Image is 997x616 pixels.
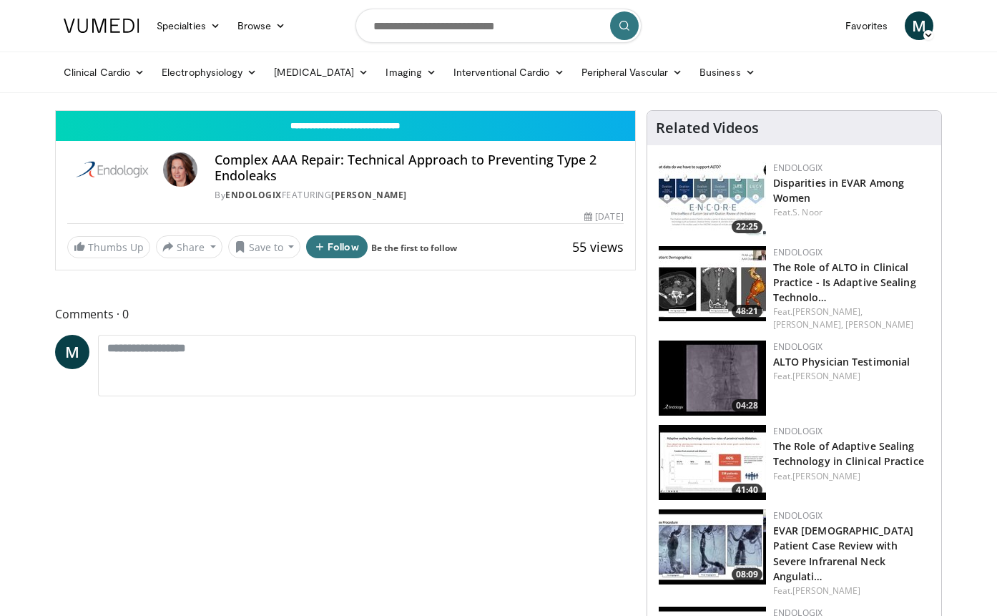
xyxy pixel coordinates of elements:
a: Browse [229,11,295,40]
div: Feat. [773,305,930,331]
div: By FEATURING [215,189,623,202]
a: Endologix [773,341,823,353]
a: [PERSON_NAME] [792,470,860,482]
a: Imaging [377,58,445,87]
a: [PERSON_NAME], [792,305,863,318]
div: Feat. [773,470,930,483]
img: VuMedi Logo [64,19,139,33]
input: Search topics, interventions [355,9,642,43]
a: Endologix [773,162,823,174]
a: [PERSON_NAME] [792,370,860,382]
img: 13d0ebda-a674-44bd-964b-6e4d062923e0.150x105_q85_crop-smart_upscale.jpg [659,341,766,416]
img: Endologix [67,152,157,187]
a: [MEDICAL_DATA] [265,58,377,87]
span: 48:21 [732,305,762,318]
a: 22:25 [659,162,766,237]
a: The Role of Adaptive Sealing Technology in Clinical Practice [773,439,924,468]
img: 6d46e95c-94a7-4151-809a-98b23d167fbd.150x105_q85_crop-smart_upscale.jpg [659,246,766,321]
a: 08:09 [659,509,766,585]
div: Feat. [773,370,930,383]
a: Be the first to follow [371,242,457,254]
a: Peripheral Vascular [573,58,691,87]
span: 41:40 [732,484,762,497]
a: The Role of ALTO in Clinical Practice - Is Adaptive Sealing Technolo… [773,260,916,304]
h4: Related Videos [656,119,759,137]
a: 04:28 [659,341,766,416]
button: Save to [228,235,301,258]
div: Feat. [773,206,930,219]
span: 55 views [572,238,624,255]
a: Clinical Cardio [55,58,153,87]
a: 41:40 [659,425,766,500]
img: 67c1e0d2-072b-4cbe-8600-616308564143.150x105_q85_crop-smart_upscale.jpg [659,509,766,585]
a: EVAR [DEMOGRAPHIC_DATA] Patient Case Review with Severe Infrarenal Neck Angulati… [773,524,913,582]
a: Disparities in EVAR Among Women [773,176,905,205]
a: ALTO Physician Testimonial [773,355,910,368]
span: Comments 0 [55,305,636,323]
button: Share [156,235,222,258]
a: Favorites [837,11,896,40]
span: 22:25 [732,220,762,233]
div: [DATE] [584,210,623,223]
a: [PERSON_NAME] [792,585,860,597]
a: S. Noor [792,206,822,218]
a: Endologix [225,189,282,201]
button: Follow [306,235,368,258]
a: Specialties [148,11,229,40]
a: Interventional Cardio [445,58,573,87]
a: M [55,335,89,369]
a: Endologix [773,509,823,522]
a: Endologix [773,246,823,258]
h4: Complex AAA Repair: Technical Approach to Preventing Type 2 Endoleaks [215,152,623,183]
a: Business [691,58,764,87]
a: Endologix [773,425,823,437]
img: 7798b8e1-817c-4689-9e8d-a5a2c8f3df76.150x105_q85_crop-smart_upscale.jpg [659,162,766,237]
a: [PERSON_NAME], [773,318,843,331]
img: Avatar [163,152,197,187]
img: cbd11de7-4efa-4c11-8673-248522b0ec95.150x105_q85_crop-smart_upscale.jpg [659,425,766,500]
a: Thumbs Up [67,236,150,258]
a: M [905,11,933,40]
a: [PERSON_NAME] [845,318,913,331]
a: 48:21 [659,246,766,321]
div: Feat. [773,585,930,597]
a: Electrophysiology [153,58,265,87]
span: 08:09 [732,568,762,581]
span: 04:28 [732,399,762,412]
a: [PERSON_NAME] [331,189,407,201]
